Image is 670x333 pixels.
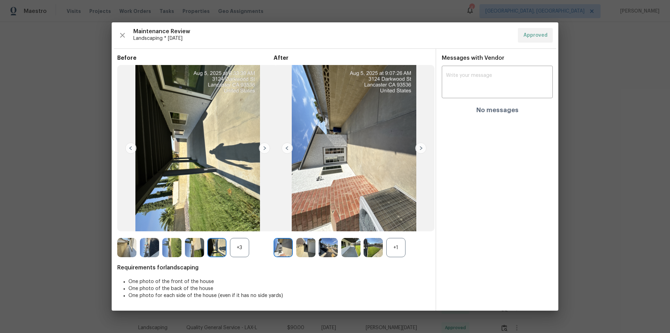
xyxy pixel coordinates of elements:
span: Messages with Vendor [442,55,504,61]
img: left-chevron-button-url [282,143,293,154]
h4: No messages [476,107,519,114]
img: left-chevron-button-url [125,143,136,154]
span: After [274,55,430,61]
img: right-chevron-button-url [415,143,426,154]
div: +1 [386,238,405,257]
li: One photo for each side of the house (even if it has no side yards) [128,292,430,299]
span: Landscaping * [DATE] [133,35,512,42]
span: Before [117,55,274,61]
img: right-chevron-button-url [259,143,270,154]
div: +3 [230,238,249,257]
span: Requirements for landscaping [117,264,430,271]
li: One photo of the back of the house [128,285,430,292]
span: Maintenance Review [133,28,512,35]
li: One photo of the front of the house [128,278,430,285]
